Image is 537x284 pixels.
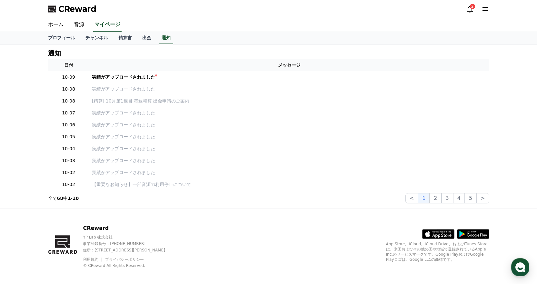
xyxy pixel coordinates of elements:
button: 3 [442,193,453,203]
p: 10-08 [51,98,87,104]
th: メッセージ [89,59,489,71]
h4: 通知 [48,50,61,57]
a: 2 [466,5,474,13]
button: 1 [418,193,430,203]
p: 10-08 [51,86,87,93]
p: 事業登録番号 : [PHONE_NUMBER] [83,241,176,246]
p: 10-06 [51,122,87,128]
a: 利用規約 [83,257,103,262]
p: 10-07 [51,110,87,116]
strong: 68 [57,196,63,201]
a: 実績がアップロードされました [92,74,487,81]
a: 実績がアップロードされました [92,86,487,93]
a: マイページ [93,18,122,32]
a: ホーム [43,18,69,32]
p: CReward [83,224,176,232]
button: < [405,193,418,203]
span: Settings [95,214,111,219]
a: 実績がアップロードされました [92,122,487,128]
a: [精算] 10月第1週目 毎週精算 出金申請のご案内 [92,98,487,104]
p: 10-03 [51,157,87,164]
p: YP Lab 株式会社 [83,235,176,240]
a: チャンネル [80,32,113,44]
a: Home [2,204,43,220]
span: CReward [58,4,96,14]
a: 出金 [137,32,156,44]
button: 4 [453,193,465,203]
p: 住所 : [STREET_ADDRESS][PERSON_NAME] [83,248,176,253]
a: 実績がアップロードされました [92,133,487,140]
p: 10-04 [51,145,87,152]
a: 通知 [159,32,173,44]
a: プロフィール [43,32,80,44]
button: > [476,193,489,203]
div: 実績がアップロードされました [92,74,155,81]
a: プライバシーポリシー [105,257,144,262]
p: © CReward All Rights Reserved. [83,263,176,268]
div: 2 [470,4,475,9]
strong: 1 [68,196,71,201]
a: 実績がアップロードされました [92,157,487,164]
button: 2 [430,193,441,203]
a: Messages [43,204,83,220]
p: App Store、iCloud、iCloud Drive、およびiTunes Storeは、米国およびその他の国や地域で登録されているApple Inc.のサービスマークです。Google P... [386,241,489,262]
p: 10-02 [51,181,87,188]
p: 10-05 [51,133,87,140]
span: Home [16,214,28,219]
a: 実績がアップロードされました [92,169,487,176]
a: CReward [48,4,96,14]
a: 実績がアップロードされました [92,145,487,152]
a: 実績がアップロードされました [92,110,487,116]
p: 10-02 [51,169,87,176]
a: 【重要なお知らせ】一部音源の利用停止について [92,181,487,188]
p: 全て 中 - [48,195,79,201]
strong: 10 [73,196,79,201]
p: 10-09 [51,74,87,81]
span: Messages [54,214,73,220]
button: 5 [465,193,476,203]
th: 日付 [48,59,89,71]
a: 精算書 [113,32,137,44]
a: Settings [83,204,124,220]
a: 音源 [69,18,89,32]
